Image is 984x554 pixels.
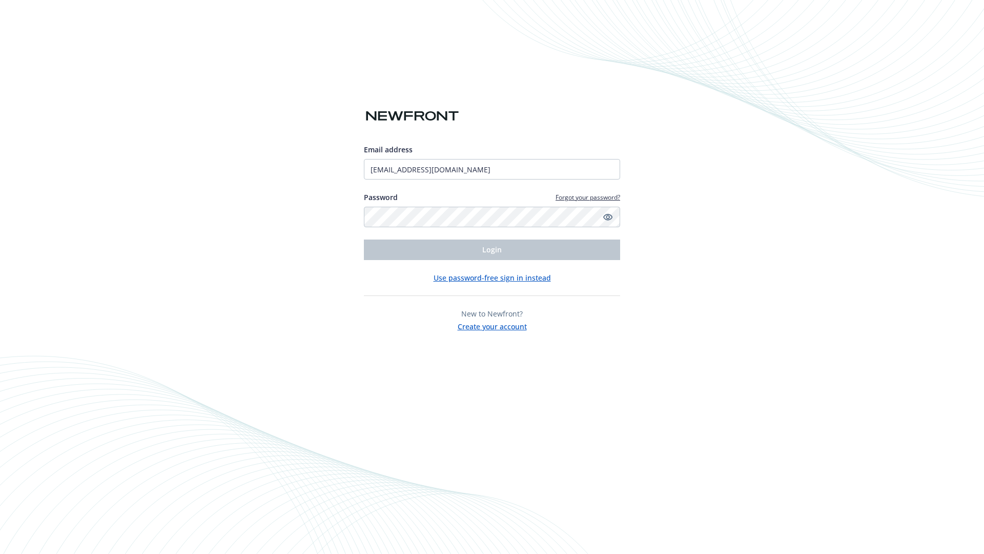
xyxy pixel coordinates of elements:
span: New to Newfront? [461,309,523,319]
span: Login [482,245,502,254]
input: Enter your password [364,207,620,227]
button: Create your account [458,319,527,332]
button: Login [364,240,620,260]
span: Email address [364,145,413,154]
img: Newfront logo [364,107,461,125]
a: Show password [602,211,614,223]
a: Forgot your password? [556,193,620,202]
input: Enter your email [364,159,620,180]
button: Use password-free sign in instead [434,272,551,283]
label: Password [364,192,398,203]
